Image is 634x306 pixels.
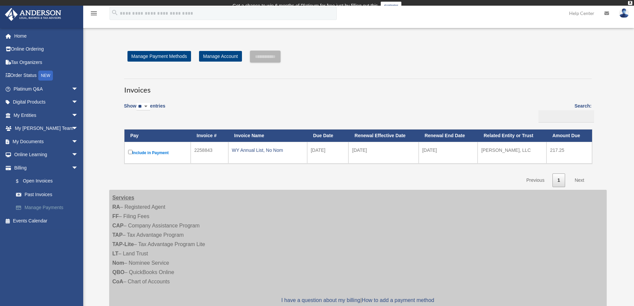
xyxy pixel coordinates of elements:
a: Past Invoices [9,188,88,201]
td: [DATE] [348,142,418,163]
i: search [111,9,118,16]
span: arrow_drop_down [72,96,85,109]
th: Amount Due: activate to sort column ascending [546,130,592,142]
a: Online Learningarrow_drop_down [5,148,88,161]
a: Events Calendar [5,214,88,227]
label: Include in Payment [128,149,187,157]
a: Online Ordering [5,43,88,56]
strong: Nom [112,260,124,266]
strong: QBO [112,269,124,275]
span: arrow_drop_down [72,82,85,96]
strong: Services [112,195,134,200]
a: Manage Payment Methods [127,51,191,62]
a: Manage Account [199,51,242,62]
th: Renewal End Date: activate to sort column ascending [419,130,478,142]
a: Digital Productsarrow_drop_down [5,96,88,109]
i: menu [90,9,98,17]
a: $Open Invoices [9,174,85,188]
th: Related Entity or Trust: activate to sort column ascending [478,130,546,142]
select: Showentries [136,103,150,111]
a: Billingarrow_drop_down [5,161,88,174]
div: WY Annual List, No Nom [232,146,304,155]
span: arrow_drop_down [72,148,85,162]
div: NEW [38,71,53,81]
label: Show entries [124,102,165,117]
th: Invoice #: activate to sort column ascending [191,130,228,142]
span: $ [20,177,23,185]
td: [DATE] [419,142,478,163]
input: Include in Payment [128,150,132,154]
strong: TAP-Lite [112,241,134,247]
img: Anderson Advisors Platinum Portal [3,8,63,21]
th: Renewal Effective Date: activate to sort column ascending [348,130,418,142]
a: Next [570,173,589,187]
strong: RA [112,204,120,210]
label: Search: [536,102,592,123]
a: My Documentsarrow_drop_down [5,135,88,148]
div: Get a chance to win 6 months of Platinum for free just by filling out this [233,2,378,10]
a: Home [5,29,88,43]
td: [PERSON_NAME], LLC [478,142,546,163]
strong: FF [112,213,119,219]
h3: Invoices [124,79,592,95]
a: 1 [552,173,565,187]
a: My Entitiesarrow_drop_down [5,109,88,122]
strong: LT [112,251,118,256]
strong: CAP [112,223,124,228]
strong: CoA [112,279,123,284]
a: Previous [521,173,549,187]
td: 2258843 [191,142,228,163]
span: arrow_drop_down [72,109,85,122]
a: survey [381,2,401,10]
input: Search: [538,110,594,123]
td: 217.25 [546,142,592,163]
a: How to add a payment method [362,297,434,303]
a: Manage Payments [9,201,88,214]
span: arrow_drop_down [72,135,85,149]
p: | [112,296,603,305]
span: arrow_drop_down [72,122,85,136]
img: User Pic [619,8,629,18]
a: Order StatusNEW [5,69,88,83]
a: My [PERSON_NAME] Teamarrow_drop_down [5,122,88,135]
th: Invoice Name: activate to sort column ascending [228,130,307,142]
div: close [628,1,632,5]
span: arrow_drop_down [72,161,85,175]
th: Due Date: activate to sort column ascending [307,130,349,142]
a: Platinum Q&Aarrow_drop_down [5,82,88,96]
a: menu [90,12,98,17]
a: Tax Organizers [5,56,88,69]
a: I have a question about my billing [281,297,360,303]
td: [DATE] [307,142,349,163]
th: Pay: activate to sort column descending [124,130,191,142]
strong: TAP [112,232,123,238]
